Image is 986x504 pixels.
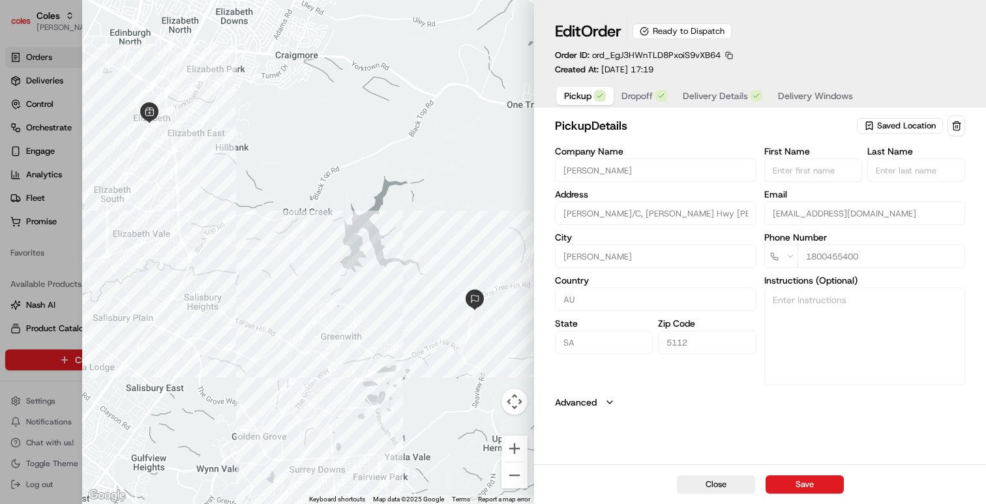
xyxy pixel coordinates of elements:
[592,50,721,61] span: ord_EgJ3HWnTLD8PxoiS9vXB64
[621,89,653,102] span: Dropoff
[555,158,756,182] input: Enter company name
[501,436,528,462] button: Zoom in
[555,50,721,61] p: Order ID:
[867,158,965,182] input: Enter last name
[865,408,893,417] span: Pylon
[867,147,965,156] label: Last Name
[555,147,756,156] label: Company Name
[452,496,470,503] a: Terms (opens in new tab)
[555,276,756,285] label: Country
[555,245,756,268] input: Enter city
[555,117,854,135] h2: pickup Details
[85,487,128,504] img: Google
[778,89,853,102] span: Delivery Windows
[581,21,621,42] span: Order
[764,233,966,242] label: Phone Number
[677,475,755,494] button: Close
[877,120,936,132] span: Saved Location
[764,201,966,225] input: Enter email
[764,147,862,156] label: First Name
[555,21,621,42] h1: Edit
[798,245,966,268] input: Enter phone number
[857,117,945,135] button: Saved Location
[658,331,756,354] input: Enter zip code
[373,496,444,503] span: Map data ©2025 Google
[764,190,966,199] label: Email
[478,496,530,503] a: Report a map error
[683,89,748,102] span: Delivery Details
[555,319,653,328] label: State
[555,331,653,354] input: Enter state
[633,23,732,39] div: Ready to Dispatch
[828,407,893,417] a: Powered byPylon
[555,396,597,409] label: Advanced
[766,475,844,494] button: Save
[501,462,528,488] button: Zoom out
[555,233,756,242] label: City
[555,396,965,409] button: Advanced
[764,276,966,285] label: Instructions (Optional)
[555,201,756,225] input: Philip Hwy, Elizabeth SA 5112, Australia
[658,319,756,328] label: Zip Code
[309,495,365,504] button: Keyboard shortcuts
[85,487,128,504] a: Open this area in Google Maps (opens a new window)
[555,64,653,76] p: Created At:
[564,89,591,102] span: Pickup
[501,389,528,415] button: Map camera controls
[555,190,756,199] label: Address
[555,288,756,311] input: Enter country
[764,158,862,182] input: Enter first name
[601,64,653,75] span: [DATE] 17:19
